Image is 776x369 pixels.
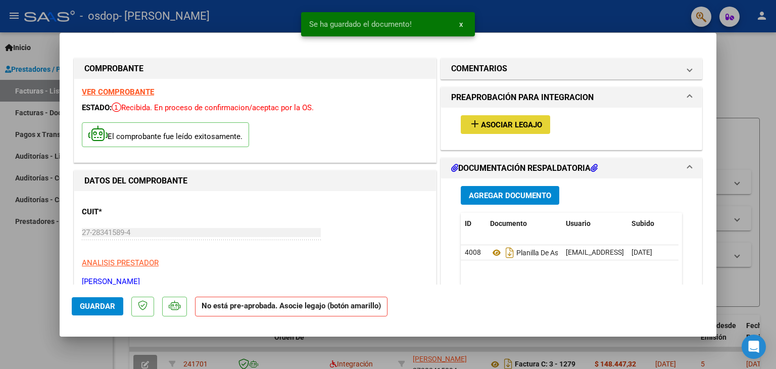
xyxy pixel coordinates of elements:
[82,258,159,267] span: ANALISIS PRESTADOR
[441,59,702,79] mat-expansion-panel-header: COMENTARIOS
[451,91,594,104] h1: PREAPROBACIÓN PARA INTEGRACION
[451,162,598,174] h1: DOCUMENTACIÓN RESPALDATORIA
[82,276,428,288] p: [PERSON_NAME]
[309,19,412,29] span: Se ha guardado el documento!
[469,118,481,130] mat-icon: add
[82,122,249,147] p: El comprobante fue leído exitosamente.
[82,206,186,218] p: CUIT
[461,186,559,205] button: Agregar Documento
[742,335,766,359] div: Open Intercom Messenger
[461,213,486,235] datatable-header-cell: ID
[461,115,550,134] button: Asociar Legajo
[481,120,542,129] span: Asociar Legajo
[490,219,527,227] span: Documento
[441,87,702,108] mat-expansion-panel-header: PREAPROBACIÓN PARA INTEGRACION
[566,219,591,227] span: Usuario
[112,103,314,112] span: Recibida. En proceso de confirmacion/aceptac por la OS.
[469,191,551,200] span: Agregar Documento
[451,15,471,33] button: x
[562,213,627,235] datatable-header-cell: Usuario
[82,103,112,112] span: ESTADO:
[632,248,652,256] span: [DATE]
[627,213,678,235] datatable-header-cell: Subido
[84,64,143,73] strong: COMPROBANTE
[490,249,583,257] span: Planilla De Asistencia
[503,245,516,261] i: Descargar documento
[82,87,154,97] a: VER COMPROBANTE
[632,219,654,227] span: Subido
[566,248,741,256] span: [EMAIL_ADDRESS][DOMAIN_NAME] - . [PERSON_NAME]
[486,213,562,235] datatable-header-cell: Documento
[80,302,115,311] span: Guardar
[459,20,463,29] span: x
[465,219,471,227] span: ID
[195,297,387,316] strong: No está pre-aprobada. Asocie legajo (botón amarillo)
[451,63,507,75] h1: COMENTARIOS
[465,248,481,256] span: 4008
[678,213,729,235] datatable-header-cell: Acción
[441,108,702,150] div: PREAPROBACIÓN PARA INTEGRACION
[441,158,702,178] mat-expansion-panel-header: DOCUMENTACIÓN RESPALDATORIA
[84,176,187,186] strong: DATOS DEL COMPROBANTE
[72,297,123,315] button: Guardar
